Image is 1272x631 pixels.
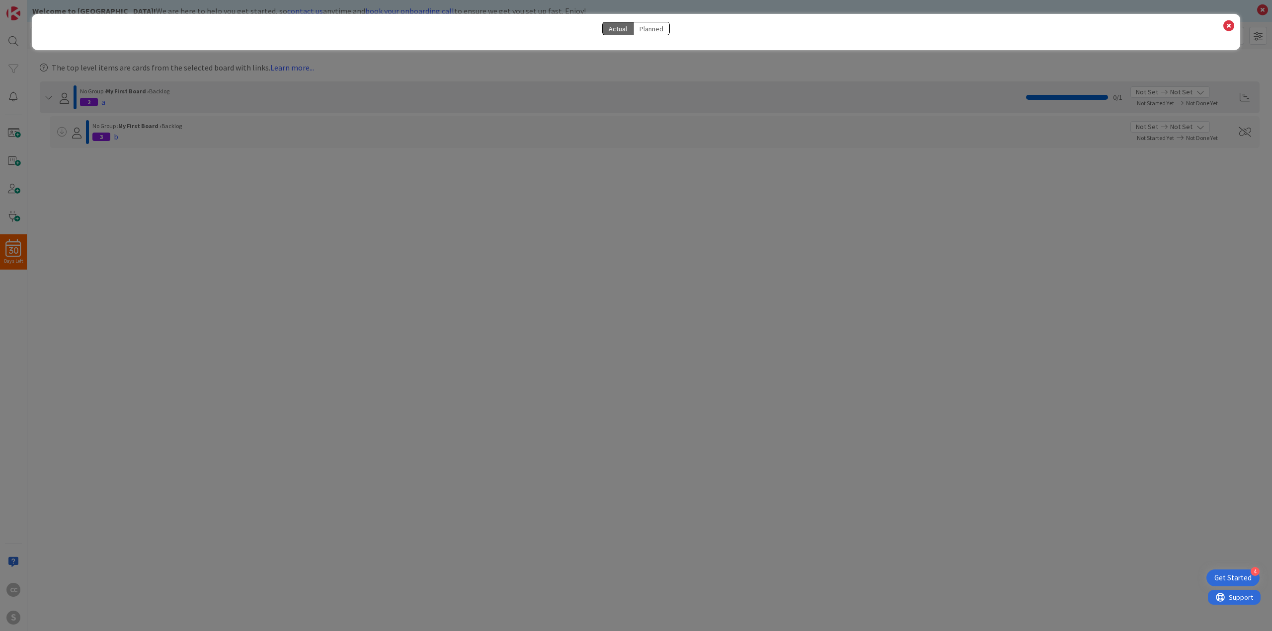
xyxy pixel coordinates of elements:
[1251,567,1260,576] div: 4
[1206,569,1260,586] div: Open Get Started checklist, remaining modules: 4
[21,1,45,13] span: Support
[602,22,634,35] button: Actual
[1214,573,1252,583] div: Get Started
[633,22,670,35] button: Planned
